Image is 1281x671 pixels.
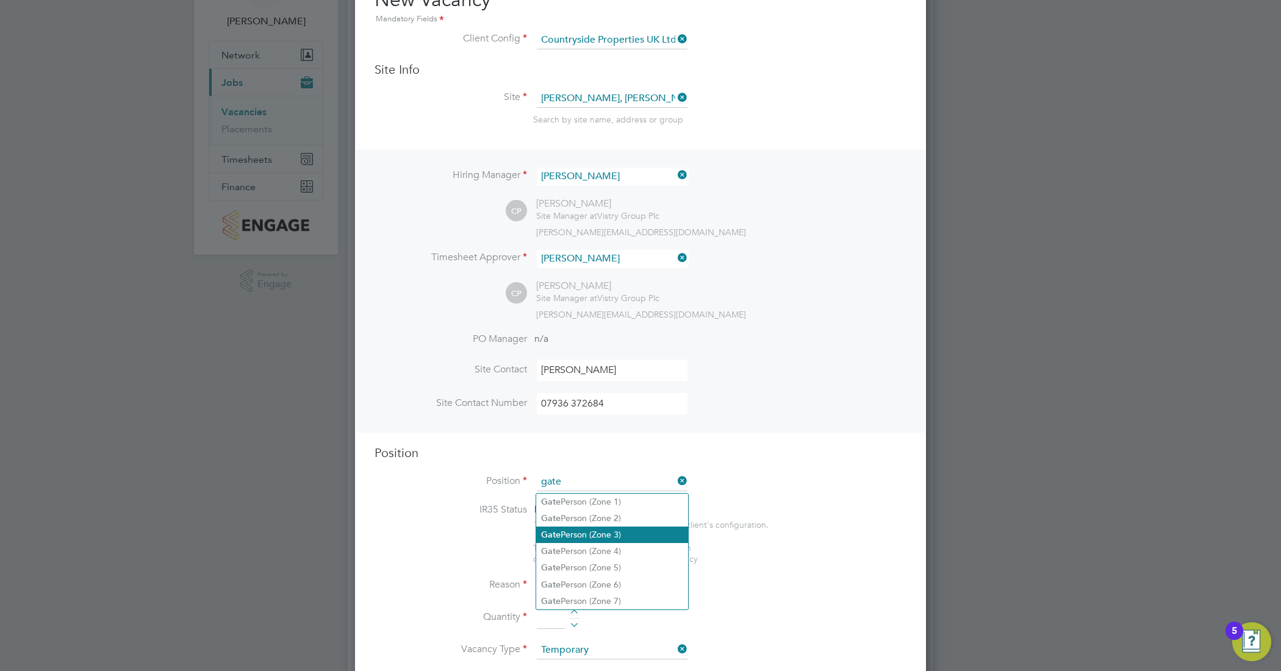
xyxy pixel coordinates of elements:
li: Person (Zone 4) [536,543,688,559]
b: Gate [541,513,561,524]
input: Search for... [537,90,687,108]
div: [PERSON_NAME] [536,197,659,210]
b: Gate [541,596,561,606]
input: Search for... [537,31,687,49]
li: Person (Zone 5) [536,559,688,576]
label: Vacancy Type [375,643,527,656]
div: 5 [1232,631,1237,647]
label: Site Contact Number [375,397,527,410]
label: Client Config [375,32,527,45]
span: CP [506,283,527,304]
b: Gate [541,530,561,540]
label: Position [375,475,527,488]
input: Search for... [537,473,687,491]
span: Site Manager at [536,293,597,304]
li: Person (Zone 2) [536,510,688,527]
label: Hiring Manager [375,169,527,182]
b: Gate [541,580,561,590]
input: Search for... [537,250,687,268]
label: IR35 Status [375,503,527,516]
label: Reason [375,578,527,591]
input: Select one [537,641,687,659]
span: [PERSON_NAME][EMAIL_ADDRESS][DOMAIN_NAME] [536,309,746,320]
span: [PERSON_NAME][EMAIL_ADDRESS][DOMAIN_NAME] [536,227,746,238]
b: Gate [541,546,561,556]
li: Person (Zone 1) [536,494,688,510]
button: Open Resource Center, 5 new notifications [1232,622,1271,661]
label: Site [375,91,527,104]
span: Site Manager at [536,210,597,221]
span: Search by site name, address or group [533,114,683,125]
input: Search for... [537,168,687,185]
span: Disabled for this client. [534,503,634,516]
div: Vistry Group Plc [536,293,659,304]
b: Gate [541,563,561,573]
b: Gate [541,497,561,507]
li: Person (Zone 6) [536,577,688,593]
span: The status determination for this position can be updated after creating the vacancy [533,542,698,564]
label: Timesheet Approver [375,251,527,264]
h3: Position [375,445,906,461]
label: PO Manager [375,333,527,346]
span: n/a [534,333,548,345]
div: Mandatory Fields [375,13,906,26]
div: Vistry Group Plc [536,210,659,221]
li: Person (Zone 3) [536,527,688,543]
h3: Site Info [375,62,906,77]
span: CP [506,201,527,222]
label: Site Contact [375,363,527,376]
label: Quantity [375,611,527,623]
div: This feature can be enabled under this client's configuration. [534,516,769,530]
div: [PERSON_NAME] [536,280,659,293]
li: Person (Zone 7) [536,593,688,609]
